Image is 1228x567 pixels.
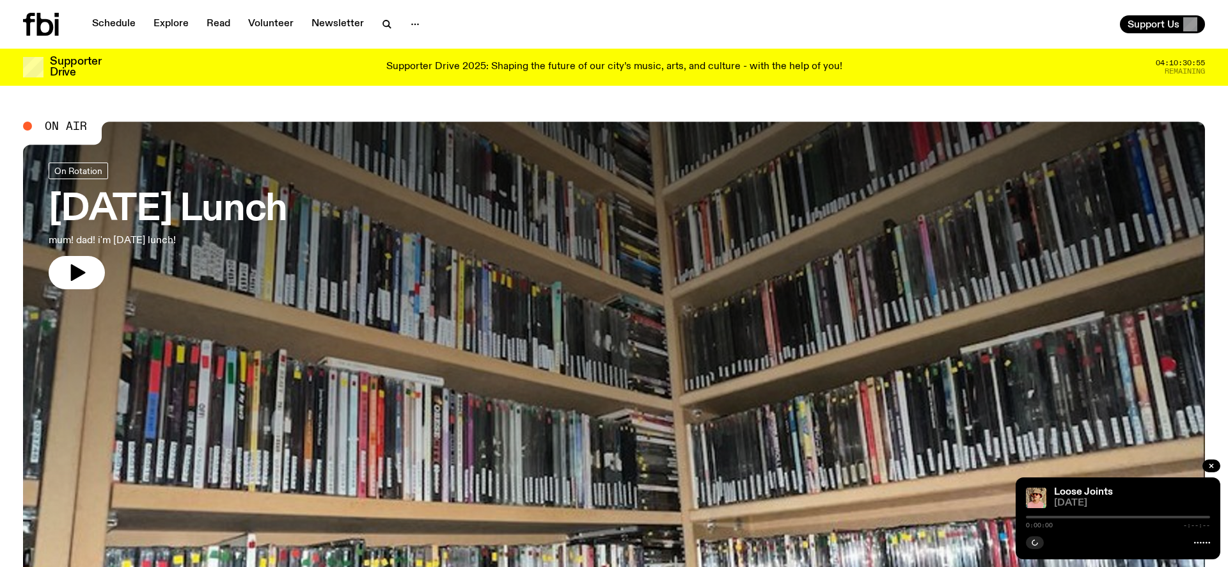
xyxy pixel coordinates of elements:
[1026,488,1046,508] img: Tyson stands in front of a paperbark tree wearing orange sunglasses, a suede bucket hat and a pin...
[45,120,87,132] span: On Air
[386,61,842,73] p: Supporter Drive 2025: Shaping the future of our city’s music, arts, and culture - with the help o...
[50,56,101,78] h3: Supporter Drive
[49,163,287,289] a: [DATE] Lunchmum! dad! i'm [DATE] lunch!
[199,15,238,33] a: Read
[54,166,102,175] span: On Rotation
[304,15,372,33] a: Newsletter
[1054,499,1210,508] span: [DATE]
[49,163,108,179] a: On Rotation
[49,192,287,228] h3: [DATE] Lunch
[146,15,196,33] a: Explore
[1156,60,1205,67] span: 04:10:30:55
[1165,68,1205,75] span: Remaining
[1183,522,1210,529] span: -:--:--
[1120,15,1205,33] button: Support Us
[1054,487,1113,497] a: Loose Joints
[240,15,301,33] a: Volunteer
[1026,522,1053,529] span: 0:00:00
[49,233,287,248] p: mum! dad! i'm [DATE] lunch!
[84,15,143,33] a: Schedule
[1128,19,1179,30] span: Support Us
